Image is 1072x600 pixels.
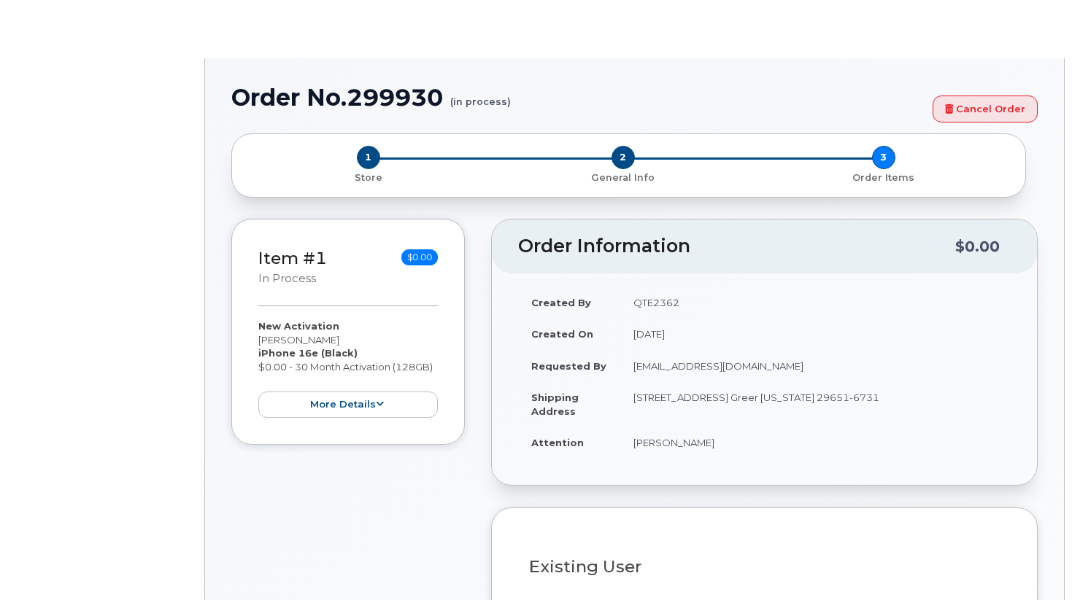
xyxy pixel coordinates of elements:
[620,318,1011,350] td: [DATE]
[493,169,753,184] a: 2 General Info
[450,85,511,107] small: (in process)
[612,146,635,169] span: 2
[620,426,1011,459] td: [PERSON_NAME]
[620,287,1011,319] td: QTE2362
[620,350,1011,382] td: [EMAIL_ADDRESS][DOMAIN_NAME]
[518,236,955,257] h2: Order Information
[531,391,579,417] strong: Shipping Address
[258,391,438,418] button: more details
[531,328,593,340] strong: Created On
[258,248,327,268] a: Item #1
[258,319,438,418] div: [PERSON_NAME] $0.00 - 30 Month Activation (128GB)
[258,347,358,359] strong: iPhone 16e (Black)
[244,169,493,184] a: 1 Store
[231,85,925,110] h1: Order No.299930
[531,437,584,448] strong: Attention
[955,233,1000,260] div: $0.00
[250,171,487,184] p: Store
[258,272,316,285] small: in process
[498,171,747,184] p: General Info
[933,96,1038,122] a: Cancel Order
[531,297,591,308] strong: Created By
[620,381,1011,426] td: [STREET_ADDRESS] Greer [US_STATE] 29651-6731
[529,558,1000,576] h3: Existing User
[258,320,339,332] strong: New Activation
[401,249,438,265] span: $0.00
[357,146,380,169] span: 1
[531,360,606,372] strong: Requested By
